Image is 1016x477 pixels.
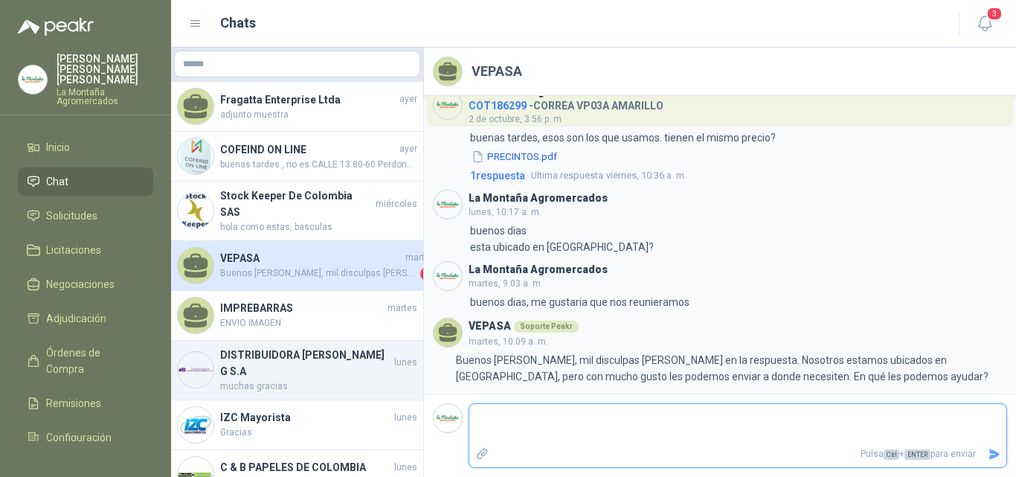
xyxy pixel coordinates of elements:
a: Inicio [18,133,153,161]
h2: VEPASA [472,61,522,82]
div: Soporte Peakr [514,321,579,333]
span: ENTER [904,449,930,460]
span: Remisiones [46,395,101,412]
h4: VEPASA [220,250,402,266]
h3: La Montaña Agromercados [469,194,608,202]
a: Órdenes de Compra [18,339,153,383]
a: Company LogoStock Keeper De Colombia SASmiércoleshola como estas, basculas [171,182,423,241]
a: IMPREBARRASmartesENVIO IMAGEN [171,291,423,341]
span: Chat [46,173,68,190]
p: buenos dias, me gustaria que nos reunieramos [470,294,689,310]
span: martes [388,301,417,316]
img: Logo peakr [18,18,94,36]
h4: COFEIND ON LINE [220,141,396,158]
a: Solicitudes [18,202,153,230]
span: COT186299 [469,100,527,112]
h3: La Montaña Agromercados [469,88,608,96]
span: hola como estas, basculas [220,220,417,234]
span: lunes, 10:17 a. m. [469,207,541,217]
span: lunes [394,411,417,425]
p: La Montaña Agromercados [57,88,153,106]
span: ENVIO IMAGEN [220,316,417,330]
h4: - CORREA VP03A AMARILLO [469,96,663,110]
img: Company Logo [178,138,213,174]
img: Company Logo [434,91,462,119]
h4: Fragatta Enterprise Ltda [220,92,396,108]
h4: Stock Keeper De Colombia SAS [220,188,373,220]
span: Adjudicación [46,310,106,327]
span: lunes [394,461,417,475]
span: martes, 9:03 a. m. [469,278,543,289]
span: ayer [399,142,417,156]
img: Company Logo [178,352,213,388]
a: VEPASAmartesBuenos [PERSON_NAME], mil disculpas [PERSON_NAME] en la respuesta. Nosotros estamos u... [171,241,423,291]
label: Adjuntar archivos [469,441,495,467]
span: Gracias [220,426,417,440]
span: Órdenes de Compra [46,345,139,377]
p: buenas tardes, esos son los que usamos. tienen el mismo precio? [470,129,776,146]
p: buenos dias esta ubicado en [GEOGRAPHIC_DATA]? [470,223,654,255]
img: Company Logo [434,262,462,290]
span: adjunto muestra [220,108,417,122]
h3: VEPASA [469,322,511,330]
h1: Chats [220,13,256,33]
a: Company LogoDISTRIBUIDORA [PERSON_NAME] G S.Alunesmuchas gracias [171,341,423,400]
span: Licitaciones [46,242,101,258]
a: Negociaciones [18,270,153,298]
h3: La Montaña Agromercados [469,266,608,274]
img: Company Logo [178,407,213,443]
span: 1 [420,266,435,281]
span: miércoles [376,197,417,211]
h4: IMPREBARRAS [220,300,385,316]
span: Configuración [46,429,112,446]
span: muchas gracias [220,380,417,394]
span: 3 [986,7,1003,21]
a: Company LogoIZC MayoristalunesGracias [171,400,423,450]
span: martes, 10:09 a. m. [469,336,548,347]
button: PRECINTOS.pdf [470,149,559,164]
a: Configuración [18,423,153,452]
button: 3 [971,10,998,37]
a: 1respuestaUltima respuestaviernes, 10:36 a. m. [467,167,1007,184]
span: 2 de octubre, 3:56 p. m. [469,114,564,124]
img: Company Logo [178,193,213,228]
a: Licitaciones [18,236,153,264]
span: 1 respuesta [470,167,525,184]
span: Ctrl [884,449,899,460]
h4: DISTRIBUIDORA [PERSON_NAME] G S.A [220,347,391,380]
span: viernes, 10:36 a. m. [531,168,687,183]
img: Company Logo [434,404,462,432]
span: Ultima respuesta [531,168,603,183]
img: Company Logo [434,191,462,219]
span: Solicitudes [46,208,97,224]
span: buenas tardes , no es CALLE 13 80-60 Perdoname creo q inverti los numeros. Este es el correcto [220,158,417,172]
span: Negociaciones [46,276,115,292]
span: ayer [399,92,417,106]
a: Adjudicación [18,304,153,333]
p: Buenos [PERSON_NAME], mil disculpas [PERSON_NAME] en la respuesta. Nosotros estamos ubicados en [... [456,352,1007,385]
span: Buenos [PERSON_NAME], mil disculpas [PERSON_NAME] en la respuesta. Nosotros estamos ubicados en [... [220,266,417,281]
h4: IZC Mayorista [220,409,391,426]
a: Chat [18,167,153,196]
p: [PERSON_NAME] [PERSON_NAME] [PERSON_NAME] [57,54,153,85]
span: lunes [394,356,417,370]
span: Inicio [46,139,70,156]
span: martes [405,251,435,265]
img: Company Logo [19,65,47,94]
a: Remisiones [18,389,153,417]
p: Pulsa + para enviar [495,441,983,467]
a: Company LogoCOFEIND ON LINEayerbuenas tardes , no es CALLE 13 80-60 Perdoname creo q inverti los ... [171,132,423,182]
h4: C & B PAPELES DE COLOMBIA [220,459,391,476]
a: Fragatta Enterprise Ltdaayeradjunto muestra [171,82,423,132]
button: Enviar [982,441,1006,467]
